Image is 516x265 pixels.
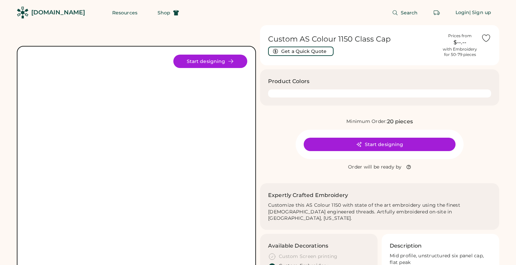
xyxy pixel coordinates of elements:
[268,77,309,85] h3: Product Colors
[268,35,439,44] h1: Custom AS Colour 1150 Class Cap
[268,47,334,56] button: Get a Quick Quote
[390,242,422,250] h3: Description
[279,253,338,260] div: Custom Screen printing
[443,39,477,47] div: $--.--
[304,138,456,151] button: Start designing
[384,6,426,19] button: Search
[268,202,491,222] div: Customize this AS Colour 1150 with state of the art embroidery using the finest [DEMOGRAPHIC_DATA...
[456,9,470,16] div: Login
[430,6,443,19] button: Retrieve an order
[387,118,413,126] div: 20 pieces
[469,9,491,16] div: | Sign up
[401,10,418,15] span: Search
[104,6,145,19] button: Resources
[448,33,472,39] div: Prices from
[346,118,387,125] div: Minimum Order:
[173,55,247,68] button: Start designing
[158,10,170,15] span: Shop
[17,7,29,18] img: Rendered Logo - Screens
[268,191,348,199] h2: Expertly Crafted Embroidery
[268,242,328,250] h3: Available Decorations
[443,47,477,57] div: with Embroidery for 50-79 pieces
[149,6,187,19] button: Shop
[31,8,85,17] div: [DOMAIN_NAME]
[348,164,402,171] div: Order will be ready by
